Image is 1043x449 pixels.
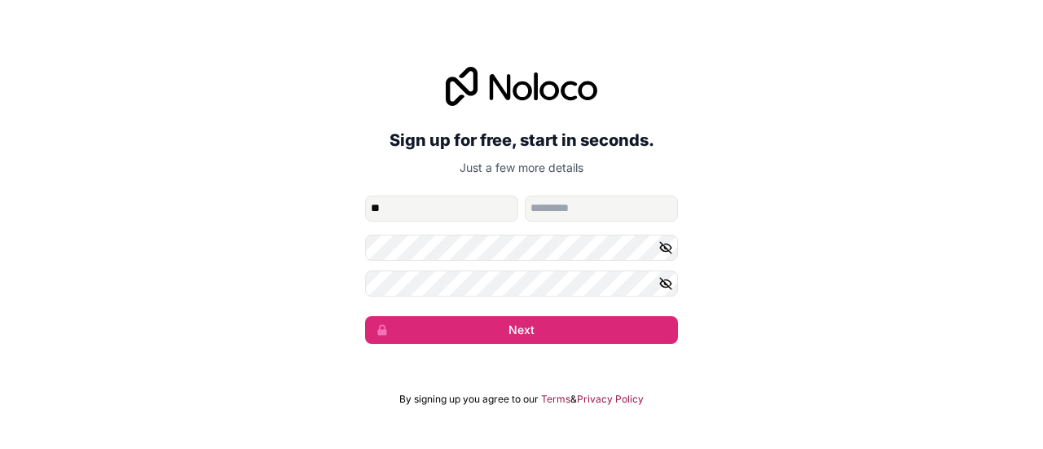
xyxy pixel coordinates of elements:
[365,316,678,344] button: Next
[365,271,678,297] input: Confirm password
[365,196,518,222] input: given-name
[365,125,678,155] h2: Sign up for free, start in seconds.
[570,393,577,406] span: &
[577,393,644,406] a: Privacy Policy
[541,393,570,406] a: Terms
[365,235,678,261] input: Password
[399,393,539,406] span: By signing up you agree to our
[525,196,678,222] input: family-name
[365,160,678,176] p: Just a few more details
